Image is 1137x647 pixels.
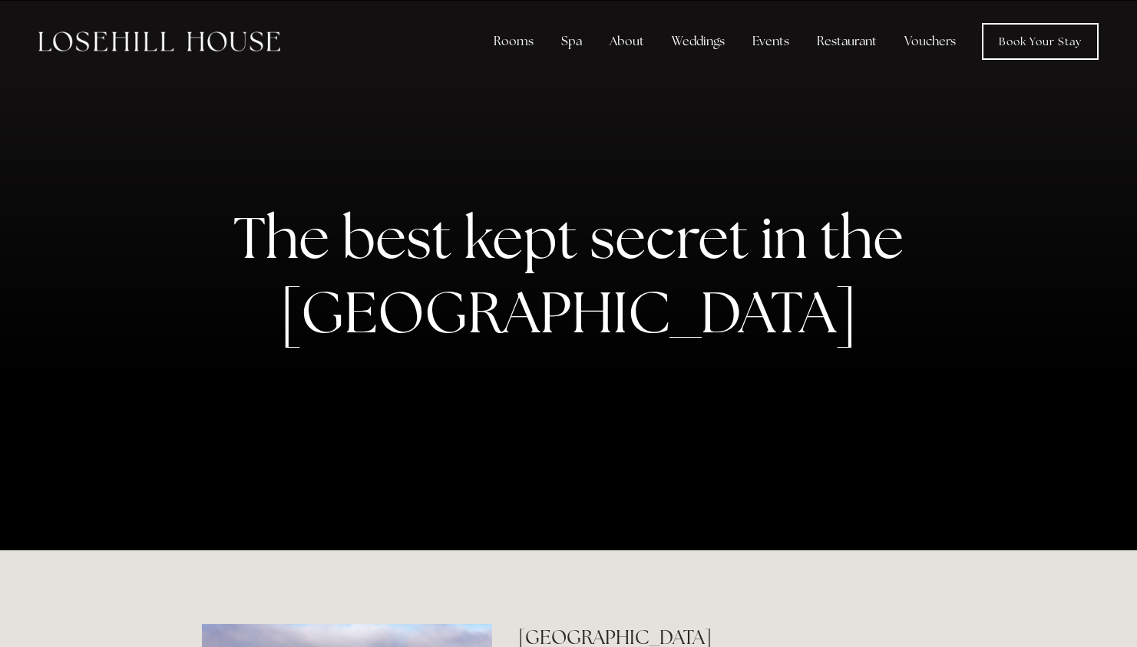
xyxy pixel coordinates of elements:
[805,26,889,57] div: Restaurant
[233,200,916,350] strong: The best kept secret in the [GEOGRAPHIC_DATA]
[982,23,1099,60] a: Book Your Stay
[38,31,280,51] img: Losehill House
[740,26,802,57] div: Events
[597,26,656,57] div: About
[892,26,968,57] a: Vouchers
[659,26,737,57] div: Weddings
[481,26,546,57] div: Rooms
[549,26,594,57] div: Spa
